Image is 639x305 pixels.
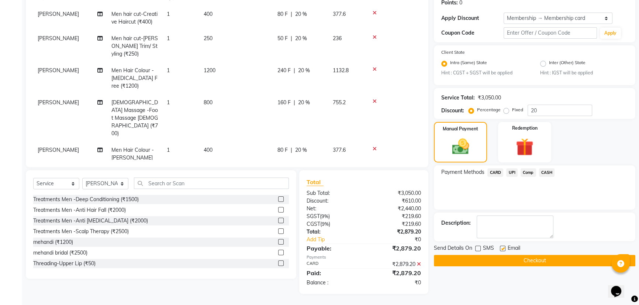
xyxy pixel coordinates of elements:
[298,99,310,106] span: 20 %
[333,147,346,153] span: 377.6
[307,221,320,227] span: CGST
[441,107,464,115] div: Discount:
[167,99,170,106] span: 1
[295,10,307,18] span: 20 %
[111,67,158,89] span: Men Hair Colour -[MEDICAL_DATA] Free (₹1200)
[364,205,426,213] div: ₹2,440.00
[111,35,158,57] span: Men hair cut-[PERSON_NAME] Trim/ Styling (₹250)
[33,249,87,257] div: mehandi bridal (₹2500)
[291,146,292,154] span: |
[364,279,426,287] div: ₹0
[33,260,96,267] div: Threading-Upper Lip (₹50)
[167,35,170,42] span: 1
[374,236,426,243] div: ₹0
[38,11,79,17] span: [PERSON_NAME]
[167,11,170,17] span: 1
[540,70,628,76] small: Hint : IGST will be applied
[301,279,364,287] div: Balance :
[600,28,621,39] button: Apply
[450,59,487,68] label: Intra (Same) State
[512,125,538,132] label: Redemption
[111,99,158,137] span: [DEMOGRAPHIC_DATA] Massage -Foot Massage [DEMOGRAPHIC_DATA] (₹700)
[364,228,426,236] div: ₹2,879.20
[447,137,474,156] img: _cash.svg
[291,10,292,18] span: |
[441,29,504,37] div: Coupon Code
[322,221,329,227] span: 9%
[301,189,364,197] div: Sub Total:
[294,67,295,74] span: |
[301,260,364,268] div: CARD
[549,59,586,68] label: Inter (Other) State
[277,35,288,42] span: 50 F
[364,244,426,253] div: ₹2,879.20
[307,178,324,186] span: Total
[38,67,79,74] span: [PERSON_NAME]
[38,147,79,153] span: [PERSON_NAME]
[364,269,426,277] div: ₹2,879.20
[277,10,288,18] span: 80 F
[291,35,292,42] span: |
[333,67,349,74] span: 1132.8
[111,11,158,25] span: Men hair cut-Creative Haircut (₹400)
[478,94,501,102] div: ₹3,050.00
[441,94,475,102] div: Service Total:
[294,99,295,106] span: |
[301,269,364,277] div: Paid:
[38,99,79,106] span: [PERSON_NAME]
[364,213,426,220] div: ₹219.60
[111,147,154,169] span: Men Hair Colour -[PERSON_NAME] (₹400)
[33,206,126,214] div: Treatments Men -Anti Hair Fall (₹2000)
[33,238,73,246] div: mehandi (₹1200)
[364,220,426,228] div: ₹219.60
[301,220,364,228] div: ( )
[333,99,346,106] span: 755.2
[321,213,328,219] span: 9%
[441,168,484,176] span: Payment Methods
[539,168,555,177] span: CASH
[167,67,170,74] span: 1
[277,146,288,154] span: 80 F
[295,35,307,42] span: 20 %
[301,228,364,236] div: Total:
[33,228,129,235] div: Treatments Men -Scalp Therapy (₹2500)
[510,136,539,158] img: _gift.svg
[277,99,291,106] span: 160 F
[307,254,421,260] div: Payments
[204,11,213,17] span: 400
[506,168,518,177] span: UPI
[307,213,320,220] span: SGST
[504,27,597,39] input: Enter Offer / Coupon Code
[204,35,213,42] span: 250
[204,147,213,153] span: 400
[477,106,501,113] label: Percentage
[301,197,364,205] div: Discount:
[301,205,364,213] div: Net:
[333,11,346,17] span: 377.6
[301,213,364,220] div: ( )
[167,147,170,153] span: 1
[521,168,536,177] span: Comp
[434,255,635,266] button: Checkout
[301,236,374,243] a: Add Tip
[364,260,426,268] div: ₹2,879.20
[443,126,478,132] label: Manual Payment
[441,14,504,22] div: Apply Discount
[434,244,472,253] span: Send Details On
[301,244,364,253] div: Payable:
[441,219,471,227] div: Description:
[204,99,213,106] span: 800
[608,276,632,298] iframe: chat widget
[33,217,148,225] div: Treatments Men -Anti [MEDICAL_DATA] (₹2000)
[364,197,426,205] div: ₹610.00
[204,67,215,74] span: 1200
[483,244,494,253] span: SMS
[295,146,307,154] span: 20 %
[277,67,291,74] span: 240 F
[512,106,523,113] label: Fixed
[33,196,139,203] div: Treatments Men -Deep Conditioning (₹1500)
[508,244,520,253] span: Email
[364,189,426,197] div: ₹3,050.00
[298,67,310,74] span: 20 %
[487,168,503,177] span: CARD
